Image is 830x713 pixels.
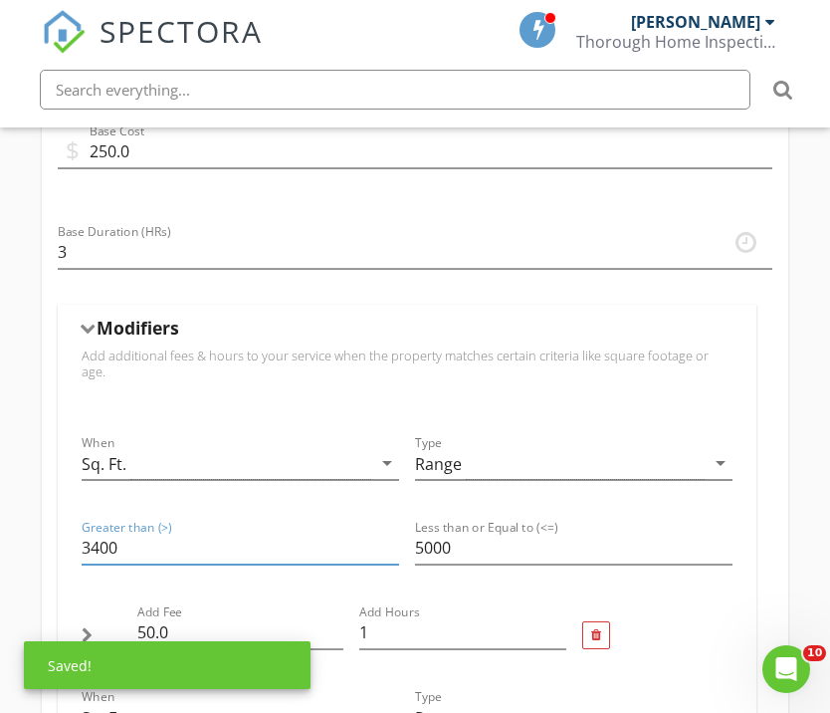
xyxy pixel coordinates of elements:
iframe: Intercom live chat [762,645,810,693]
p: Add additional fees & hours to your service when the property matches certain criteria like squar... [82,348,733,379]
div: Saved! [24,641,311,689]
div: Thorough Home Inspections (THI) [576,32,775,52]
i: arrow_drop_down [375,451,399,475]
i: arrow_drop_down [709,451,732,475]
h5: Modifiers [97,318,179,338]
input: Add Fee [137,616,344,649]
a: SPECTORA [42,27,263,69]
span: $ [66,132,80,168]
div: Sq. Ft. [82,455,126,473]
input: Add Hours [359,616,566,649]
input: Greater than (>) [82,532,399,565]
input: Base Duration (HRs) [58,236,773,269]
div: [PERSON_NAME] [631,12,760,32]
img: The Best Home Inspection Software - Spectora [42,10,86,54]
input: Base Cost [58,135,773,168]
div: Range [415,455,462,473]
input: Less than or Equal to (<=) [415,532,732,565]
span: SPECTORA [100,10,263,52]
span: 10 [803,645,826,661]
input: Search everything... [40,70,750,110]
